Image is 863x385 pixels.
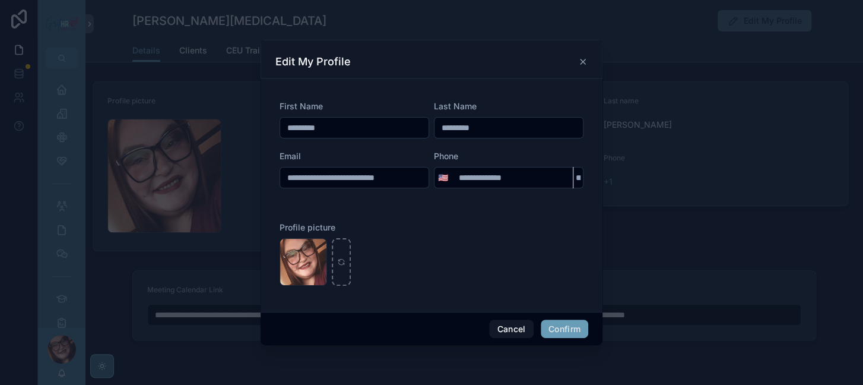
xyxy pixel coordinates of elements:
button: Select Button [434,167,452,188]
span: Last Name [434,101,477,111]
h3: Edit My Profile [275,55,351,69]
span: First Name [280,101,323,111]
button: Cancel [489,320,533,339]
span: Profile picture [280,222,335,232]
button: Confirm [541,320,588,339]
span: Phone [434,151,458,161]
span: Email [280,151,301,161]
span: 🇺🇸 [438,172,448,184]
